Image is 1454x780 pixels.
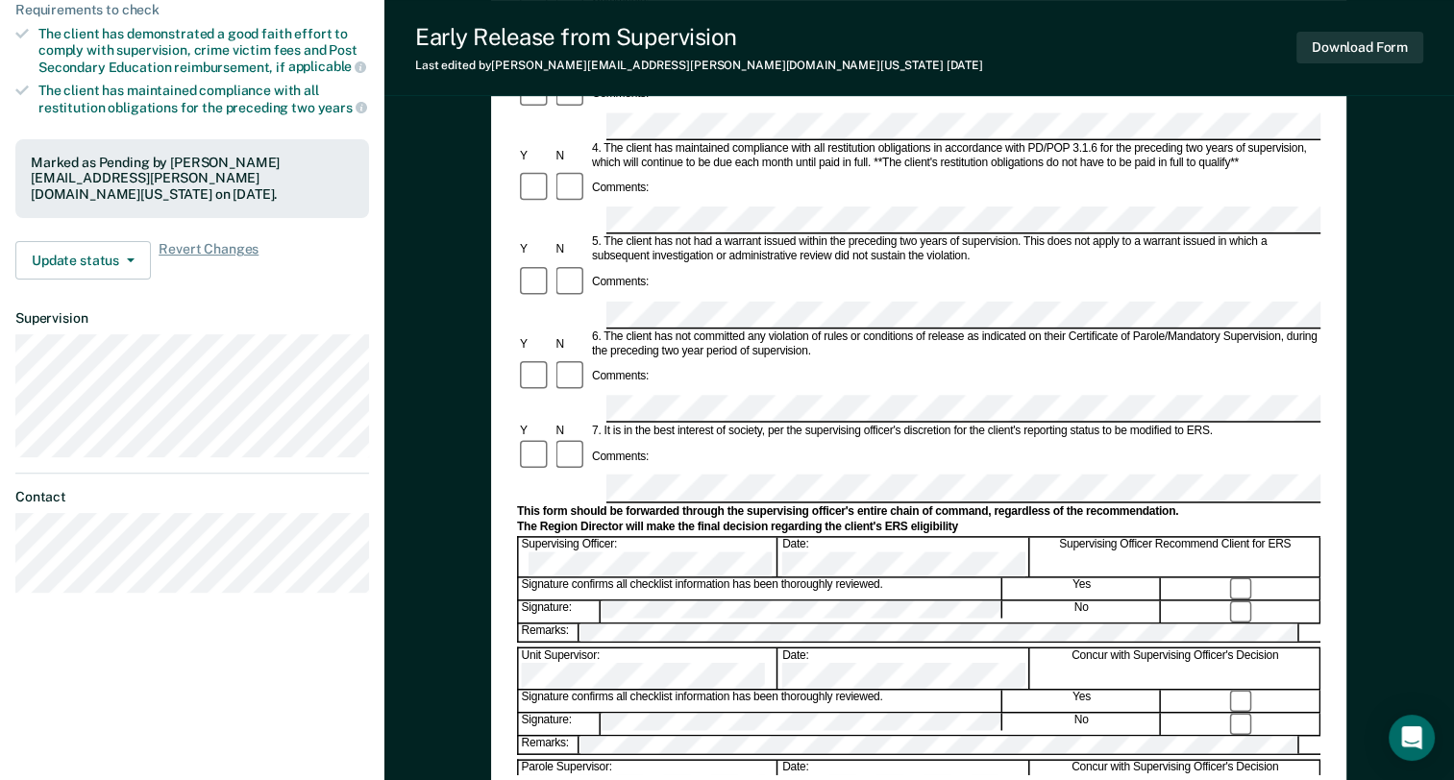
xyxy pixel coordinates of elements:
[589,424,1320,438] div: 7. It is in the best interest of society, per the supervising officer's discretion for the client...
[1003,578,1161,599] div: Yes
[779,648,1029,689] div: Date:
[517,149,553,163] div: Y
[519,537,778,577] div: Supervising Officer:
[159,241,259,280] span: Revert Changes
[589,235,1320,264] div: 5. The client has not had a warrant issued within the preceding two years of supervision. This do...
[15,489,369,505] dt: Contact
[589,276,652,290] div: Comments:
[519,736,580,753] div: Remarks:
[517,520,1320,534] div: The Region Director will make the final decision regarding the client's ERS eligibility
[31,155,354,203] div: Marked as Pending by [PERSON_NAME][EMAIL_ADDRESS][PERSON_NAME][DOMAIN_NAME][US_STATE] on [DATE].
[15,2,369,18] div: Requirements to check
[1031,648,1320,689] div: Concur with Supervising Officer's Decision
[1003,714,1161,735] div: No
[318,100,367,115] span: years
[519,691,1002,712] div: Signature confirms all checklist information has been thoroughly reviewed.
[589,182,652,196] div: Comments:
[38,26,369,75] div: The client has demonstrated a good faith effort to comply with supervision, crime victim fees and...
[288,59,366,74] span: applicable
[554,337,589,352] div: N
[1031,537,1320,577] div: Supervising Officer Recommend Client for ERS
[947,59,983,72] span: [DATE]
[589,329,1320,358] div: 6. The client has not committed any violation of rules or conditions of release as indicated on t...
[519,601,601,622] div: Signature:
[415,23,983,51] div: Early Release from Supervision
[779,537,1029,577] div: Date:
[519,578,1002,599] div: Signature confirms all checklist information has been thoroughly reviewed.
[517,337,553,352] div: Y
[517,424,553,438] div: Y
[519,714,601,735] div: Signature:
[589,450,652,464] div: Comments:
[554,243,589,257] div: N
[38,83,369,115] div: The client has maintained compliance with all restitution obligations for the preceding two
[1389,715,1435,761] div: Open Intercom Messenger
[517,243,553,257] div: Y
[1003,691,1161,712] div: Yes
[519,624,580,642] div: Remarks:
[15,310,369,327] dt: Supervision
[1296,32,1423,63] button: Download Form
[1003,601,1161,622] div: No
[554,424,589,438] div: N
[589,370,652,384] div: Comments:
[415,59,983,72] div: Last edited by [PERSON_NAME][EMAIL_ADDRESS][PERSON_NAME][DOMAIN_NAME][US_STATE]
[554,149,589,163] div: N
[589,141,1320,170] div: 4. The client has maintained compliance with all restitution obligations in accordance with PD/PO...
[519,648,778,689] div: Unit Supervisor:
[517,504,1320,519] div: This form should be forwarded through the supervising officer's entire chain of command, regardle...
[15,241,151,280] button: Update status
